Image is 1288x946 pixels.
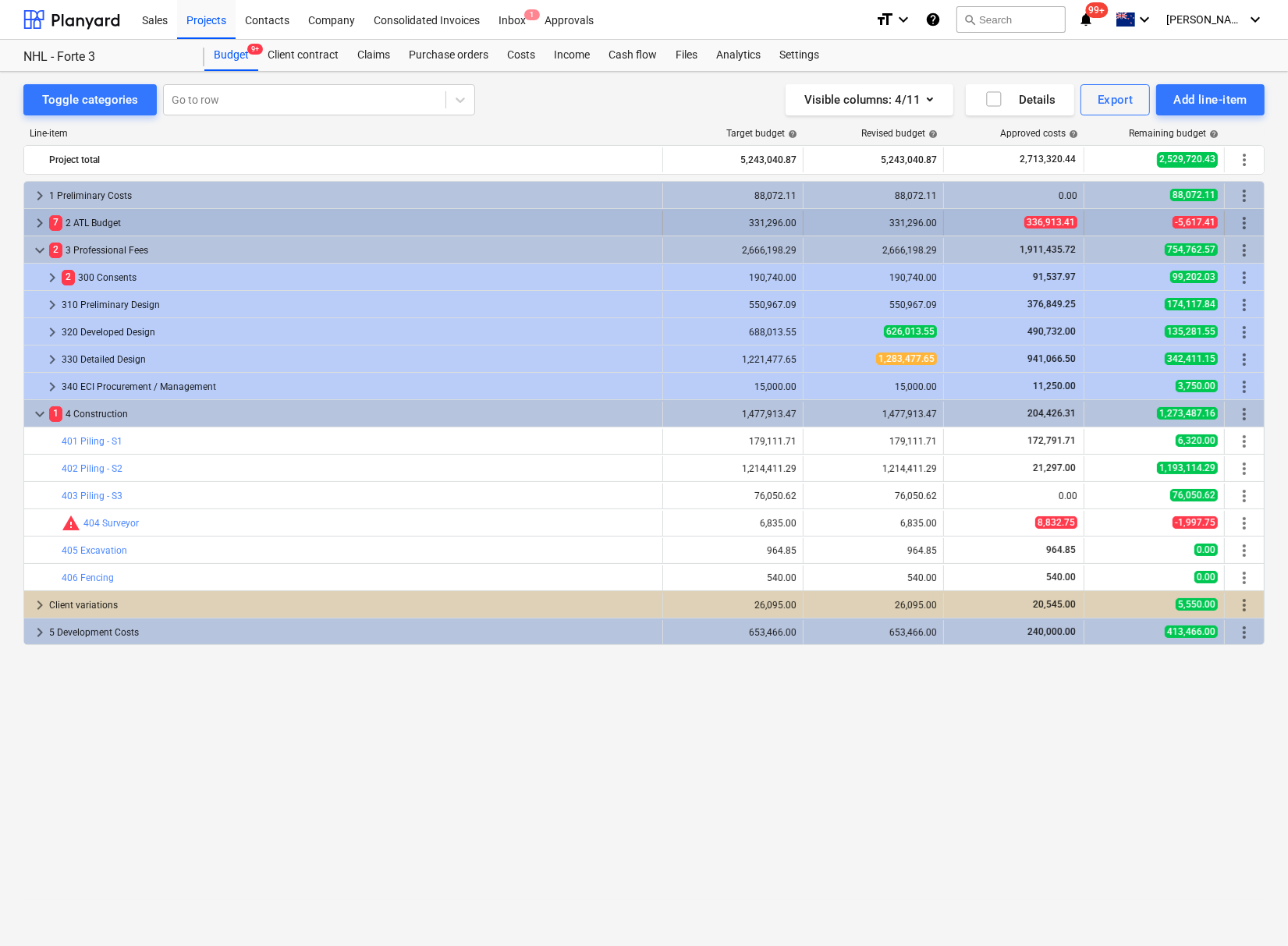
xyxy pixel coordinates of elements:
span: -5,617.41 [1173,216,1218,229]
a: Settings [770,40,829,71]
span: keyboard_arrow_down [30,405,49,423]
div: 540.00 [669,572,797,583]
div: 2,666,198.29 [669,245,797,256]
span: [PERSON_NAME] [1166,13,1244,26]
a: Purchase orders [399,40,498,71]
span: More actions [1235,487,1254,505]
a: 405 Excavation [62,545,127,556]
span: 204,426.31 [1026,408,1077,419]
div: 5 Development Costs [49,620,656,645]
a: Budget9+ [204,40,258,71]
div: 26,095.00 [669,600,797,611]
span: 1,911,435.72 [1018,244,1077,255]
span: help [1206,129,1219,139]
span: keyboard_arrow_down [30,241,49,260]
div: 3 Professional Fees [49,238,656,263]
span: 91,537.97 [1031,271,1077,282]
span: 941,066.50 [1026,353,1077,364]
span: 1,193,114.29 [1157,462,1218,474]
span: 1 [49,406,62,421]
div: 1,477,913.47 [669,409,797,420]
div: 331,296.00 [669,218,797,229]
span: 1,273,487.16 [1157,407,1218,420]
a: 404 Surveyor [83,518,139,529]
span: -1,997.75 [1173,516,1218,529]
span: More actions [1235,514,1254,533]
div: 320 Developed Design [62,320,656,345]
button: Add line-item [1156,84,1265,115]
span: 1,283,477.65 [876,353,937,365]
div: 6,835.00 [669,518,797,529]
div: 4 Construction [49,402,656,427]
span: More actions [1235,214,1254,232]
div: 688,013.55 [669,327,797,338]
span: search [963,13,976,26]
div: 2,666,198.29 [810,245,937,256]
span: keyboard_arrow_right [43,296,62,314]
div: 1,214,411.29 [810,463,937,474]
a: Client contract [258,40,348,71]
span: edit [813,462,825,475]
button: Search [956,6,1066,33]
span: More actions [1235,459,1254,478]
span: More actions [1235,151,1254,169]
span: bar_chart [640,572,653,584]
div: 0.00 [950,491,1077,501]
span: More actions [1235,323,1254,342]
div: 5,243,040.87 [810,147,937,172]
span: 2,713,320.44 [1018,153,1077,166]
div: 1 Preliminary Costs [49,183,656,208]
span: edit [813,517,825,530]
span: 1 [524,9,540,20]
span: 174,117.84 [1165,298,1218,310]
div: Approved costs [1000,128,1078,139]
span: More actions [1235,296,1254,314]
span: More actions [1235,350,1254,369]
a: 403 Piling - S3 [62,491,122,501]
div: Chat Widget [1210,871,1288,946]
span: More actions [1235,377,1254,396]
div: Income [545,40,599,71]
div: Budget [204,40,258,71]
span: help [785,129,797,139]
span: 626,013.55 [884,325,937,338]
span: 964.85 [1045,544,1077,555]
div: 550,967.09 [810,299,937,310]
span: keyboard_arrow_right [30,596,49,615]
span: edit [672,435,685,448]
div: 6,835.00 [810,518,937,529]
div: Analytics [707,40,770,71]
div: Export [1098,90,1134,110]
span: 11,250.00 [1031,381,1077,392]
div: Toggle categories [42,90,138,110]
span: edit [813,435,825,448]
span: bar_chart [640,462,653,475]
div: 1,221,477.65 [669,354,797,365]
div: 76,050.62 [669,491,797,501]
span: keyboard_arrow_right [30,186,49,205]
span: 88,072.11 [1170,189,1218,201]
span: bar_chart [640,544,653,557]
div: 653,466.00 [810,627,937,638]
div: 0.00 [950,190,1077,201]
span: edit [672,517,685,530]
div: 179,111.71 [810,436,937,447]
div: 653,466.00 [669,627,797,638]
span: 135,281.55 [1165,325,1218,338]
span: Committed costs exceed revised budget [62,514,80,533]
div: 190,740.00 [810,272,937,283]
div: Files [666,40,707,71]
div: 300 Consents [62,265,656,290]
div: 76,050.62 [810,491,937,501]
span: keyboard_arrow_right [43,268,62,287]
span: help [1066,129,1078,139]
span: More actions [1235,241,1254,260]
span: 490,732.00 [1026,326,1077,337]
span: keyboard_arrow_right [43,323,62,342]
span: 2,529,720.43 [1157,152,1218,167]
span: More actions [1235,541,1254,560]
span: 2 [62,270,75,285]
div: Revised budget [861,128,938,139]
span: bar_chart [640,490,653,502]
